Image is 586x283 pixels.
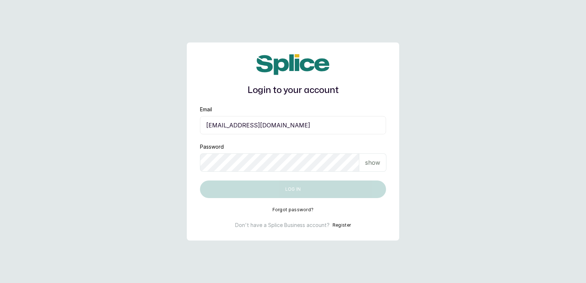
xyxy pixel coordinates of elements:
[333,221,351,229] button: Register
[365,158,380,167] p: show
[200,106,212,113] label: Email
[272,207,314,213] button: Forgot password?
[200,180,386,198] button: Log in
[200,84,386,97] h1: Login to your account
[200,116,386,134] input: email@acme.com
[235,221,330,229] p: Don't have a Splice Business account?
[200,143,224,150] label: Password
